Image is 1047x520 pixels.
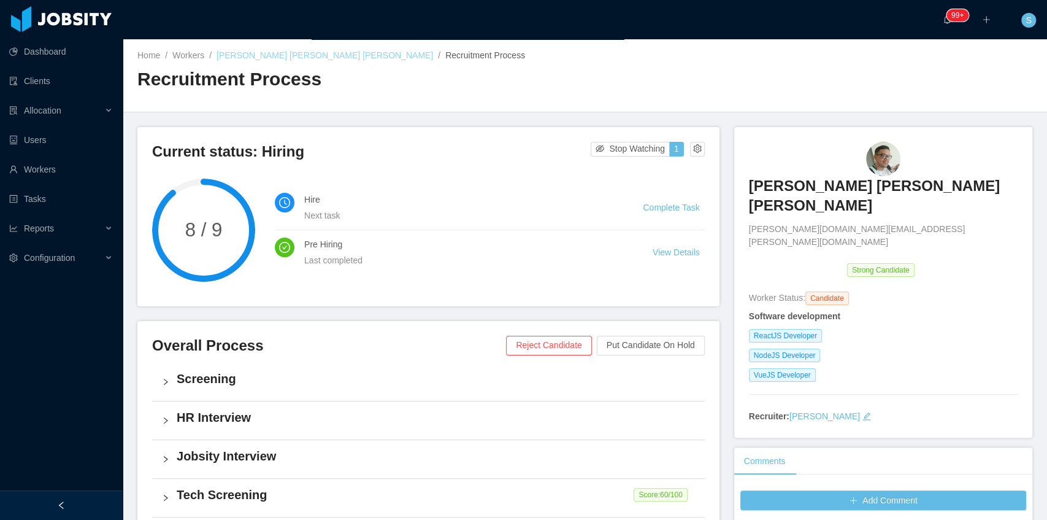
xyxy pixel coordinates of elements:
button: 1 [669,142,684,157]
div: icon: rightTech Screening [152,479,705,517]
strong: Recruiter: [749,411,789,421]
i: icon: setting [9,254,18,262]
strong: Software development [749,311,840,321]
h3: Current status: Hiring [152,142,591,161]
a: icon: profileTasks [9,187,113,211]
span: Recruitment Process [445,50,525,60]
span: [PERSON_NAME][DOMAIN_NAME][EMAIL_ADDRESS][PERSON_NAME][DOMAIN_NAME] [749,223,1018,249]
h4: Jobsity Interview [177,448,695,465]
span: / [165,50,167,60]
a: Home [137,50,160,60]
h3: [PERSON_NAME] [PERSON_NAME] [PERSON_NAME] [749,176,1018,216]
i: icon: right [162,378,169,386]
button: icon: setting [690,142,705,157]
sup: 1212 [946,9,968,21]
span: Worker Status: [749,293,805,303]
span: VueJS Developer [749,368,816,382]
a: icon: auditClients [9,69,113,93]
div: Next task [304,209,613,222]
span: Reports [24,223,54,233]
i: icon: bell [943,15,951,24]
i: icon: right [162,417,169,424]
button: Put Candidate On Hold [597,336,705,355]
div: icon: rightJobsity Interview [152,440,705,478]
a: View Details [653,247,700,257]
i: icon: solution [9,106,18,115]
span: S [1026,13,1031,28]
i: icon: right [162,456,169,463]
h4: Pre Hiring [304,238,623,251]
span: / [209,50,212,60]
h4: HR Interview [177,409,695,426]
i: icon: edit [862,412,871,421]
div: icon: rightHR Interview [152,402,705,440]
a: Workers [172,50,204,60]
div: Last completed [304,254,623,267]
i: icon: line-chart [9,224,18,233]
i: icon: plus [982,15,991,24]
button: Reject Candidate [506,336,591,355]
h2: Recruitment Process [137,67,585,92]
i: icon: check-circle [279,242,290,253]
div: icon: rightScreening [152,363,705,401]
a: icon: pie-chartDashboard [9,39,113,64]
i: icon: right [162,494,169,502]
i: icon: clock-circle [279,197,290,208]
span: NodeJS Developer [749,349,821,362]
button: icon: plusAdd Comment [740,491,1026,510]
a: [PERSON_NAME] [PERSON_NAME] [PERSON_NAME] [217,50,433,60]
span: Strong Candidate [847,263,914,277]
button: icon: eye-invisibleStop Watching [591,142,670,157]
div: Comments [734,448,796,475]
h3: Overall Process [152,336,506,355]
span: 8 / 9 [152,220,255,239]
a: icon: userWorkers [9,157,113,182]
a: [PERSON_NAME] [PERSON_NAME] [PERSON_NAME] [749,176,1018,223]
span: ReactJS Developer [749,329,822,343]
span: Allocation [24,106,61,115]
h4: Tech Screening [177,486,695,503]
img: 78378fac-ebc3-492b-be87-e9115189ff5d_6891313328f5b-90w.png [866,142,900,176]
span: Score: 60 /100 [634,488,687,502]
span: / [438,50,440,60]
span: Candidate [805,292,849,305]
a: [PERSON_NAME] [789,411,860,421]
span: Configuration [24,253,75,263]
a: icon: robotUsers [9,128,113,152]
h4: Screening [177,370,695,387]
a: Complete Task [643,203,699,212]
h4: Hire [304,193,613,206]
